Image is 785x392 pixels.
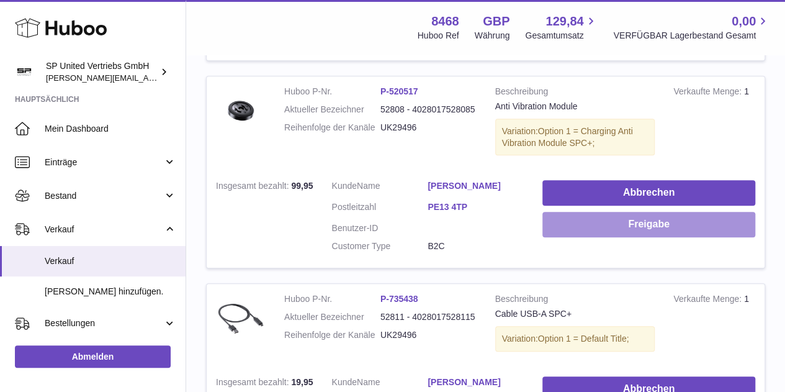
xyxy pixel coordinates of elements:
[331,376,428,391] dt: Name
[284,86,380,98] dt: Huboo P-Nr.
[216,377,291,390] strong: Insgesamt bezahlt
[428,240,524,252] dd: B2C
[380,86,418,96] a: P-520517
[428,180,524,192] a: [PERSON_NAME]
[431,13,459,30] strong: 8468
[331,180,428,195] dt: Name
[284,329,380,341] dt: Reihenfolge der Kanäle
[331,240,428,252] dt: Customer Type
[291,181,313,191] span: 99,95
[331,181,356,191] span: Kunde
[331,377,356,387] span: Kunde
[380,122,477,134] dd: UK29496
[45,157,163,168] span: Einträge
[45,286,176,298] span: [PERSON_NAME] hinzufügen.
[545,13,583,30] span: 129,84
[380,311,477,323] dd: 52811 - 4028017528115
[495,326,655,352] div: Variation:
[542,180,755,206] button: Abbrechen
[331,201,428,216] dt: Postleitzahl
[284,122,380,134] dt: Reihenfolge der Kanäle
[538,334,629,344] span: Option 1 = Default Title;
[673,86,744,99] strong: Verkaufte Menge
[428,201,524,213] a: PE13 4TP
[45,224,163,235] span: Verkauf
[525,13,598,42] a: 129,84 Gesamtumsatz
[46,73,249,83] span: [PERSON_NAME][EMAIL_ADDRESS][DOMAIN_NAME]
[495,308,655,320] div: Cable USB-A SPC+
[380,104,477,116] dd: 52808 - 4028017528085
[613,13,770,42] a: 0,00 VERFÜGBAR Lagerbestand Gesamt
[418,30,459,42] div: Huboo Ref
[542,212,755,237] button: Freigabe
[495,86,655,101] strong: Beschreibung
[495,293,655,308] strong: Beschreibung
[483,13,509,30] strong: GBP
[46,60,158,84] div: SP United Vertriebs GmbH
[502,126,633,148] span: Option 1 = Charging Anti Vibration Module SPC+;
[45,190,163,202] span: Bestand
[216,86,266,135] img: AntiVibrationModule_blk_plus.jpg
[284,311,380,323] dt: Aktueller Bezeichner
[475,30,510,42] div: Währung
[732,13,756,30] span: 0,00
[495,101,655,112] div: Anti Vibration Module
[331,222,428,234] dt: Benutzer-ID
[380,329,477,341] dd: UK29496
[15,63,34,81] img: tim@sp-united.com
[380,294,418,304] a: P-735438
[495,119,655,156] div: Variation:
[284,104,380,116] dt: Aktueller Bezeichner
[45,255,176,267] span: Verkauf
[613,30,770,42] span: VERFÜGBAR Lagerbestand Gesamt
[216,293,266,343] img: Cable_USB-A.jpg
[664,284,765,367] td: 1
[525,30,598,42] span: Gesamtumsatz
[216,181,291,194] strong: Insgesamt bezahlt
[284,293,380,305] dt: Huboo P-Nr.
[15,345,171,368] a: Abmelden
[291,377,313,387] span: 19,95
[673,294,744,307] strong: Verkaufte Menge
[428,376,524,388] a: [PERSON_NAME]
[664,76,765,171] td: 1
[45,317,163,329] span: Bestellungen
[45,123,176,135] span: Mein Dashboard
